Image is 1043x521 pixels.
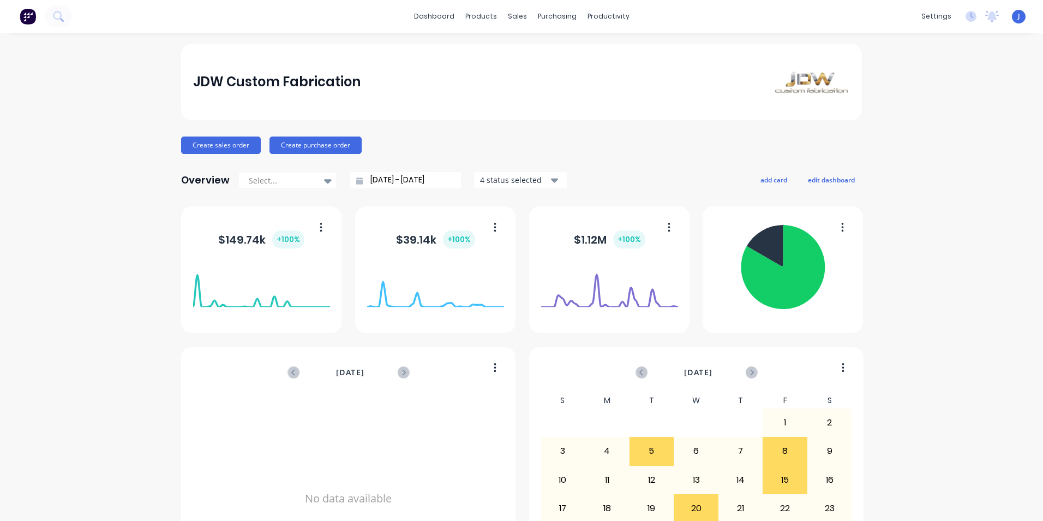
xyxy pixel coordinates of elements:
[808,409,852,436] div: 2
[541,437,585,465] div: 3
[582,8,635,25] div: productivity
[630,393,674,408] div: T
[808,466,852,494] div: 16
[763,393,807,408] div: F
[718,393,763,408] div: T
[181,137,261,154] button: Create sales order
[613,230,645,248] div: + 100 %
[193,71,361,93] div: JDW Custom Fabrication
[541,466,585,494] div: 10
[774,70,850,94] img: JDW Custom Fabrication
[630,437,674,465] div: 5
[409,8,460,25] a: dashboard
[585,393,630,408] div: M
[807,393,852,408] div: S
[763,466,807,494] div: 15
[218,230,304,248] div: $ 149.74k
[801,173,862,187] button: edit dashboard
[532,8,582,25] div: purchasing
[808,437,852,465] div: 9
[763,409,807,436] div: 1
[674,437,718,465] div: 6
[763,437,807,465] div: 8
[674,466,718,494] div: 13
[585,466,629,494] div: 11
[181,169,230,191] div: Overview
[272,230,304,248] div: + 100 %
[460,8,502,25] div: products
[719,437,763,465] div: 7
[630,466,674,494] div: 12
[443,230,475,248] div: + 100 %
[541,393,585,408] div: S
[684,366,712,378] span: [DATE]
[916,8,957,25] div: settings
[480,174,549,186] div: 4 status selected
[574,230,645,248] div: $ 1.12M
[719,466,763,494] div: 14
[269,137,362,154] button: Create purchase order
[336,366,364,378] span: [DATE]
[20,8,36,25] img: Factory
[1018,11,1020,21] span: J
[396,230,475,248] div: $ 39.14k
[502,8,532,25] div: sales
[474,172,567,188] button: 4 status selected
[753,173,794,187] button: add card
[674,393,718,408] div: W
[585,437,629,465] div: 4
